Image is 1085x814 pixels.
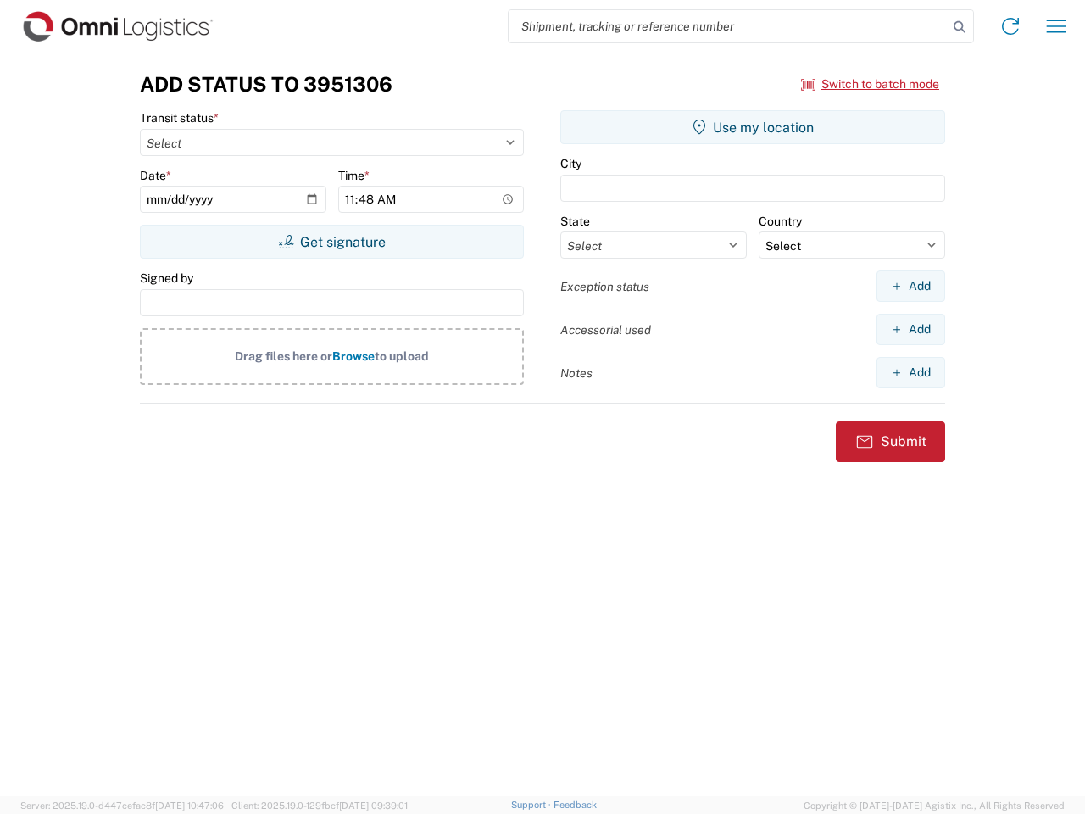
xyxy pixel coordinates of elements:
[759,214,802,229] label: Country
[338,168,370,183] label: Time
[560,322,651,337] label: Accessorial used
[155,800,224,811] span: [DATE] 10:47:06
[876,314,945,345] button: Add
[231,800,408,811] span: Client: 2025.19.0-129fbcf
[560,365,593,381] label: Notes
[804,798,1065,813] span: Copyright © [DATE]-[DATE] Agistix Inc., All Rights Reserved
[140,168,171,183] label: Date
[560,110,945,144] button: Use my location
[140,270,193,286] label: Signed by
[332,349,375,363] span: Browse
[235,349,332,363] span: Drag files here or
[140,225,524,259] button: Get signature
[20,800,224,811] span: Server: 2025.19.0-d447cefac8f
[509,10,948,42] input: Shipment, tracking or reference number
[560,279,649,294] label: Exception status
[554,800,597,810] a: Feedback
[375,349,429,363] span: to upload
[339,800,408,811] span: [DATE] 09:39:01
[560,156,581,171] label: City
[876,357,945,388] button: Add
[140,110,219,125] label: Transit status
[876,270,945,302] button: Add
[801,70,939,98] button: Switch to batch mode
[560,214,590,229] label: State
[836,421,945,462] button: Submit
[140,72,392,97] h3: Add Status to 3951306
[511,800,554,810] a: Support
